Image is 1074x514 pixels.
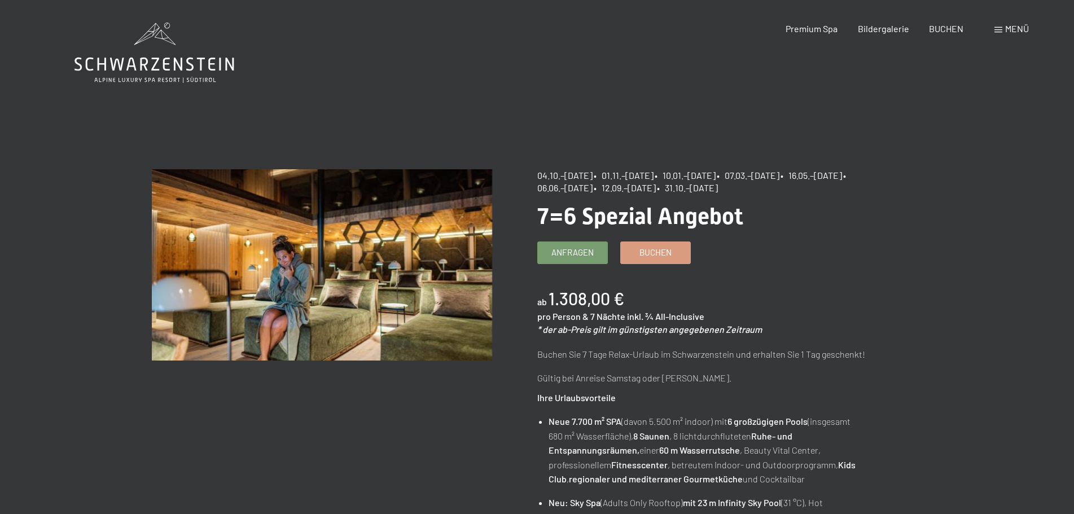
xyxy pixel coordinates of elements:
[929,23,963,34] a: BUCHEN
[858,23,909,34] a: Bildergalerie
[611,459,668,470] strong: Fitnesscenter
[657,182,718,193] span: • 31.10.–[DATE]
[549,497,600,508] strong: Neu: Sky Spa
[639,247,672,258] span: Buchen
[537,311,589,322] span: pro Person &
[537,371,878,385] p: Gültig bei Anreise Samstag oder [PERSON_NAME].
[655,170,716,181] span: • 10.01.–[DATE]
[537,392,616,403] strong: Ihre Urlaubsvorteile
[683,497,781,508] strong: mit 23 m Infinity Sky Pool
[537,296,547,307] span: ab
[621,242,690,263] a: Buchen
[549,416,621,427] strong: Neue 7.700 m² SPA
[537,170,593,181] span: 04.10.–[DATE]
[781,170,842,181] span: • 16.05.–[DATE]
[659,445,740,455] strong: 60 m Wasserrutsche
[594,182,656,193] span: • 12.09.–[DATE]
[1005,23,1029,34] span: Menü
[590,311,625,322] span: 7 Nächte
[627,311,704,322] span: inkl. ¾ All-Inclusive
[537,324,762,335] em: * der ab-Preis gilt im günstigsten angegebenen Zeitraum
[537,347,878,362] p: Buchen Sie 7 Tage Relax-Urlaub im Schwarzenstein und erhalten Sie 1 Tag geschenkt!
[717,170,779,181] span: • 07.03.–[DATE]
[727,416,808,427] strong: 6 großzügigen Pools
[786,23,838,34] a: Premium Spa
[551,247,594,258] span: Anfragen
[633,430,669,441] strong: 8 Saunen
[152,169,492,361] img: 7=6 Spezial Angebot
[537,203,743,230] span: 7=6 Spezial Angebot
[569,473,743,484] strong: regionaler und mediterraner Gourmetküche
[549,414,877,486] li: (davon 5.500 m² indoor) mit (insgesamt 680 m² Wasserfläche), , 8 lichtdurchfluteten einer , Beaut...
[549,288,624,309] b: 1.308,00 €
[594,170,654,181] span: • 01.11.–[DATE]
[538,242,607,263] a: Anfragen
